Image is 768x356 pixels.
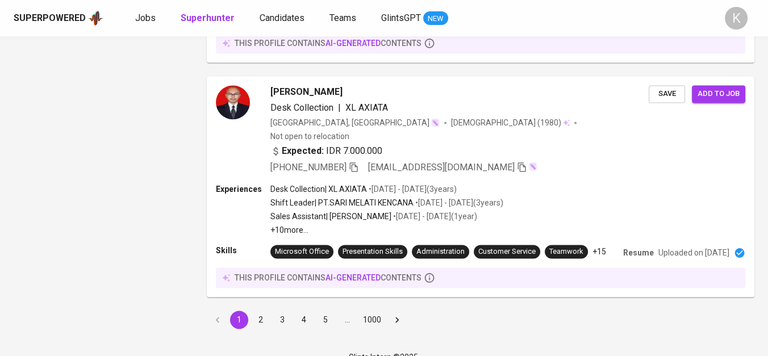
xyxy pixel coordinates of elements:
b: Expected: [282,144,324,158]
a: Superpoweredapp logo [14,10,103,27]
span: Save [654,87,679,100]
span: Teams [329,12,356,23]
p: Resume [623,247,654,258]
span: XL AXIATA [345,102,388,113]
div: Presentation Skills [343,246,403,257]
img: magic_wand.svg [528,162,537,171]
a: GlintsGPT NEW [381,11,448,26]
span: Desk Collection [270,102,333,113]
p: this profile contains contents [235,37,421,49]
span: | [338,101,341,115]
span: AI-generated [325,39,381,48]
a: Jobs [135,11,158,26]
button: Go to page 3 [273,311,291,329]
div: K [725,7,748,30]
p: +15 [592,246,606,257]
b: Superhunter [181,12,235,23]
span: [PHONE_NUMBER] [270,162,347,173]
span: [EMAIL_ADDRESS][DOMAIN_NAME] [368,162,515,173]
p: • [DATE] - [DATE] ( 1 year ) [391,211,477,222]
p: Sales Assistant | [PERSON_NAME] [270,211,391,222]
p: • [DATE] - [DATE] ( 3 years ) [367,183,457,195]
img: app logo [88,10,103,27]
span: [DEMOGRAPHIC_DATA] [451,117,537,128]
p: Shift Leader | PT.SARI MELATI KENCANA [270,197,414,208]
span: Add to job [698,87,740,100]
img: be46ee391e877fead1382c9062b29636.jpg [216,85,250,119]
a: Superhunter [181,11,237,26]
div: Superpowered [14,12,86,25]
div: IDR 7.000.000 [270,144,382,158]
span: GlintsGPT [381,12,421,23]
span: AI-generated [325,273,381,282]
div: … [338,314,356,325]
div: (1980) [451,117,570,128]
nav: pagination navigation [207,311,408,329]
div: Administration [416,246,465,257]
p: Skills [216,245,270,256]
a: Teams [329,11,358,26]
p: Experiences [216,183,270,195]
span: Candidates [260,12,304,23]
div: Microsoft Office [275,246,329,257]
a: [PERSON_NAME]Desk Collection|XL AXIATA[GEOGRAPHIC_DATA], [GEOGRAPHIC_DATA][DEMOGRAPHIC_DATA] (198... [207,76,754,297]
p: • [DATE] - [DATE] ( 3 years ) [414,197,503,208]
span: [PERSON_NAME] [270,85,343,99]
p: Not open to relocation [270,131,349,142]
div: Teamwork [549,246,583,257]
p: Uploaded on [DATE] [658,247,729,258]
button: Go to page 4 [295,311,313,329]
a: Candidates [260,11,307,26]
button: Go to next page [388,311,406,329]
button: Go to page 1000 [360,311,385,329]
img: magic_wand.svg [431,118,440,127]
span: Jobs [135,12,156,23]
div: [GEOGRAPHIC_DATA], [GEOGRAPHIC_DATA] [270,117,440,128]
span: NEW [423,13,448,24]
button: Go to page 2 [252,311,270,329]
button: Go to page 5 [316,311,335,329]
button: Add to job [692,85,745,103]
p: Desk Collection | XL AXIATA [270,183,367,195]
button: Save [649,85,685,103]
div: Customer Service [478,246,536,257]
p: +10 more ... [270,224,503,236]
button: page 1 [230,311,248,329]
p: this profile contains contents [235,272,421,283]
